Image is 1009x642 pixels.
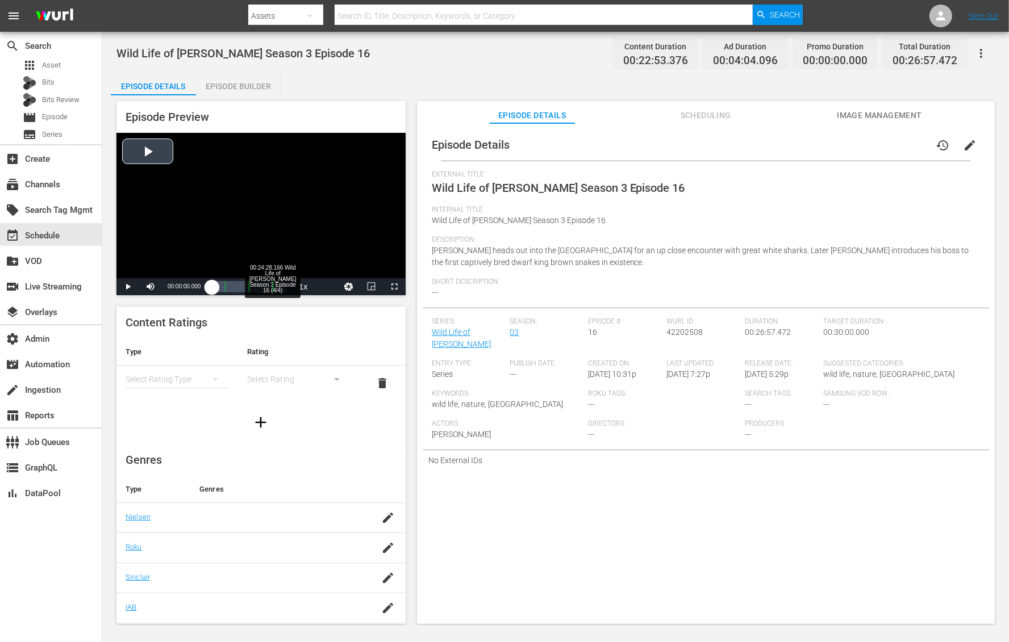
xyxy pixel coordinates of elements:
[929,132,956,159] button: history
[238,338,360,366] th: Rating
[823,317,974,326] span: Target Duration:
[432,328,491,349] a: Wild Life of [PERSON_NAME]
[190,476,370,503] th: Genres
[111,73,196,95] button: Episode Details
[623,54,688,68] span: 00:22:53.376
[432,400,563,409] span: wild life, nature, [GEOGRAPHIC_DATA]
[770,5,800,25] span: Search
[666,359,739,368] span: Last Updated:
[956,132,983,159] button: edit
[42,60,61,71] span: Asset
[376,376,389,390] span: delete
[745,400,752,409] span: ---
[432,430,491,439] span: [PERSON_NAME]
[713,39,778,54] div: Ad Duration
[42,111,68,123] span: Episode
[196,73,281,100] div: Episode Builder
[6,332,19,346] span: Admin
[7,9,20,23] span: menu
[510,317,583,326] span: Season:
[23,93,36,107] div: Bits Review
[423,450,989,471] div: No External IDs
[588,419,739,429] span: Directors
[116,133,406,295] div: Video Player
[6,383,19,397] span: Ingestion
[432,205,974,215] span: Internal Title
[432,389,583,398] span: Keywords:
[663,108,748,123] span: Scheduling
[6,305,19,319] span: Overlays
[588,389,739,398] span: Roku Tags:
[432,288,439,297] span: ---
[196,73,281,95] button: Episode Builder
[588,317,661,326] span: Episode #:
[42,129,62,140] span: Series
[126,603,136,611] a: IAB
[126,543,142,551] a: Roku
[383,278,406,295] button: Fullscreen
[666,328,703,337] span: 42202508
[432,370,453,379] span: Series
[42,94,80,106] span: Bits Review
[745,359,818,368] span: Release Date:
[510,370,517,379] span: ---
[432,181,685,195] span: Wild Life of [PERSON_NAME] Season 3 Episode 16
[6,358,19,371] span: Automation
[666,317,739,326] span: Wurl ID:
[837,108,922,123] span: Image Management
[6,39,19,53] span: Search
[588,359,661,368] span: Created On:
[360,278,383,295] button: Picture-in-Picture
[23,58,36,72] span: Asset
[745,419,896,429] span: Producers
[126,573,150,581] a: Sinclair
[6,486,19,500] span: DataPool
[963,139,977,152] span: edit
[432,138,510,152] span: Episode Details
[745,370,789,379] span: [DATE] 5:29p
[753,5,803,25] button: Search
[42,77,55,88] span: Bits
[666,370,710,379] span: [DATE] 7:27p
[432,317,504,326] span: Series:
[6,229,19,242] span: Schedule
[116,278,139,295] button: Play
[126,316,207,329] span: Content Ratings
[432,236,974,245] span: Description
[803,39,868,54] div: Promo Duration
[823,370,954,379] span: wild life, nature, [GEOGRAPHIC_DATA]
[432,278,974,287] span: Short Description
[588,328,597,337] span: 16
[139,278,162,295] button: Mute
[823,328,869,337] span: 00:30:00.000
[823,400,830,409] span: ---
[126,110,209,124] span: Episode Preview
[510,328,519,337] a: 03
[116,338,238,366] th: Type
[6,280,19,293] span: Live Streaming
[432,359,504,368] span: Entry Type:
[126,453,162,467] span: Genres
[212,281,286,292] div: Progress Bar
[6,178,19,191] span: Channels
[588,370,636,379] span: [DATE] 10:31p
[6,435,19,449] span: settings_input_component
[969,11,998,20] a: Sign Out
[6,461,19,475] span: GraphQL
[432,170,974,179] span: External Title
[745,430,752,439] span: ---
[292,278,315,295] button: Playback Rate
[6,152,19,166] span: Create
[623,39,688,54] div: Content Duration
[823,359,974,368] span: Suggested Categories:
[6,254,19,268] span: VOD
[126,513,151,521] a: Nielsen
[893,39,957,54] div: Total Duration
[432,246,969,267] span: [PERSON_NAME] heads out into the [GEOGRAPHIC_DATA] for an up close encounter with great white sha...
[23,76,36,90] div: Bits
[510,359,583,368] span: Publish Date:
[490,108,575,123] span: Episode Details
[369,370,396,397] button: delete
[111,73,196,100] div: Episode Details
[803,54,868,68] span: 00:00:00.000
